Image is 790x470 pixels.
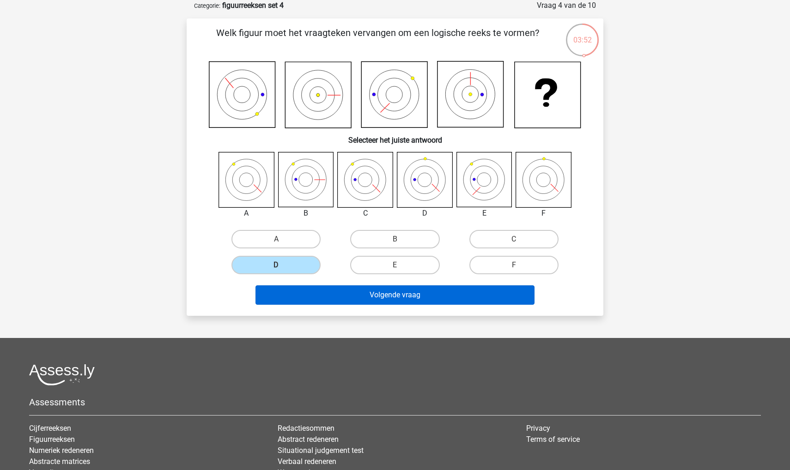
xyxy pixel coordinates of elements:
label: E [350,256,439,274]
a: Cijferreeksen [29,424,71,433]
label: C [469,230,559,248]
div: C [330,208,400,219]
div: D [390,208,460,219]
label: D [231,256,321,274]
h5: Assessments [29,397,761,408]
a: Numeriek redeneren [29,446,94,455]
p: Welk figuur moet het vraagteken vervangen om een logische reeks te vormen? [201,26,554,54]
small: Categorie: [194,2,220,9]
div: 03:52 [565,23,600,46]
a: Terms of service [526,435,580,444]
img: Assessly logo [29,364,95,386]
div: F [509,208,578,219]
strong: figuurreeksen set 4 [222,1,284,10]
h6: Selecteer het juiste antwoord [201,128,589,145]
a: Figuurreeksen [29,435,75,444]
a: Verbaal redeneren [278,457,336,466]
a: Abstract redeneren [278,435,339,444]
label: A [231,230,321,248]
label: F [469,256,559,274]
div: E [450,208,519,219]
label: B [350,230,439,248]
a: Redactiesommen [278,424,334,433]
div: B [271,208,341,219]
button: Volgende vraag [255,285,535,305]
div: A [212,208,281,219]
a: Privacy [526,424,550,433]
a: Situational judgement test [278,446,364,455]
a: Abstracte matrices [29,457,90,466]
